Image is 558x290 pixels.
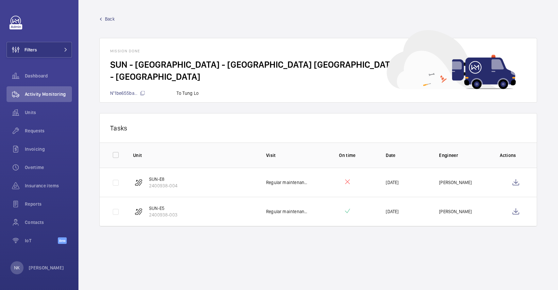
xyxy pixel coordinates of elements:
[25,182,72,189] span: Insurance items
[25,73,72,79] span: Dashboard
[266,179,309,186] p: Regular maintenance
[149,176,178,182] p: SUN-E8
[25,164,72,171] span: Overtime
[29,264,64,271] p: [PERSON_NAME]
[25,109,72,116] span: Units
[58,237,67,244] span: Beta
[14,264,20,271] p: NK
[149,182,178,189] p: 2400938-004
[492,152,524,159] p: Actions
[149,212,178,218] p: 2400938-003
[110,91,145,96] span: N°1be655ba...
[25,91,72,97] span: Activity Monitoring
[25,219,72,226] span: Contacts
[25,201,72,207] span: Reports
[110,71,526,83] h2: - [GEOGRAPHIC_DATA]
[25,237,58,244] span: IoT
[266,152,309,159] p: Visit
[135,208,143,215] img: escalator.svg
[387,30,516,89] img: car delivery
[439,179,472,186] p: [PERSON_NAME]
[177,90,199,96] p: To Tung Lo
[386,152,429,159] p: Date
[133,152,256,159] p: Unit
[7,42,72,58] button: Filters
[25,128,72,134] span: Requests
[439,152,482,159] p: Engineer
[149,205,178,212] p: SUN-E5
[386,179,398,186] p: [DATE]
[110,124,526,132] p: Tasks
[110,49,526,53] h1: Mission done
[25,46,37,53] span: Filters
[266,208,309,215] p: Regular maintenance
[25,146,72,152] span: Invoicing
[105,16,115,22] span: Back
[110,59,526,71] h2: SUN - [GEOGRAPHIC_DATA] - [GEOGRAPHIC_DATA] [GEOGRAPHIC_DATA]
[319,152,376,159] p: On time
[135,179,143,186] img: escalator.svg
[386,208,398,215] p: [DATE]
[439,208,472,215] p: [PERSON_NAME]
